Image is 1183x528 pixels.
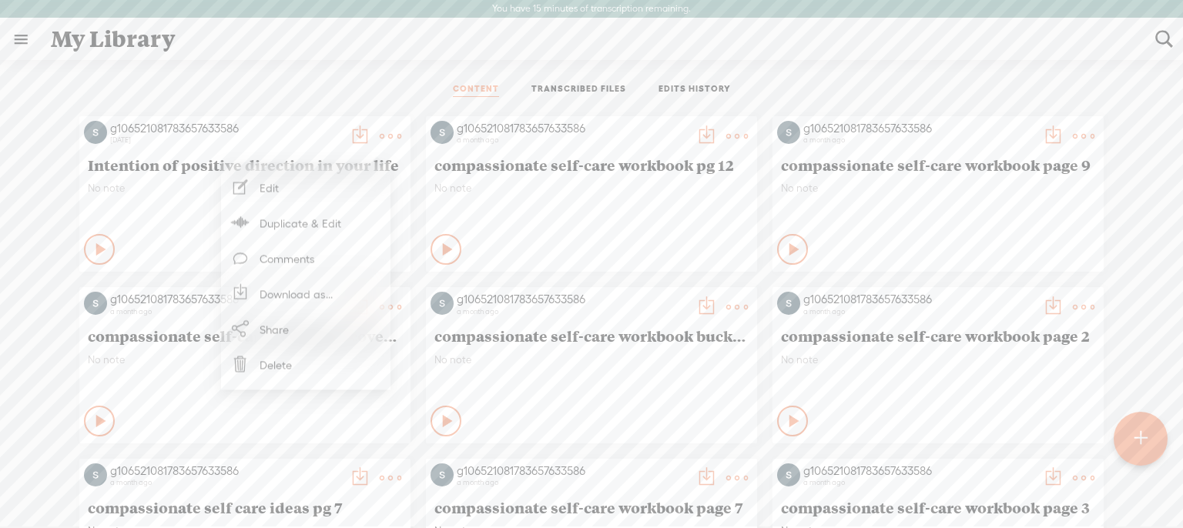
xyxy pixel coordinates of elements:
[803,463,1034,479] div: g106521081783657633586
[453,83,499,97] a: CONTENT
[531,83,626,97] a: TRANSCRIBED FILES
[431,463,454,486] img: http%3A%2F%2Fres.cloudinary.com%2Ftrebble-fm%2Fimage%2Fupload%2Fv1694352723%2Fcom.trebble.trebble...
[434,353,749,366] span: No note
[110,463,341,479] div: g106521081783657633586
[110,121,341,136] div: g106521081783657633586
[110,478,341,487] div: a month ago
[88,353,402,366] span: No note
[659,83,731,97] a: EDITS HISTORY
[777,121,800,144] img: http%3A%2F%2Fres.cloudinary.com%2Ftrebble-fm%2Fimage%2Fupload%2Fv1694352723%2Fcom.trebble.trebble...
[781,326,1095,345] span: compassionate self-care workbook page 2
[84,292,107,315] img: http%3A%2F%2Fres.cloudinary.com%2Ftrebble-fm%2Fimage%2Fupload%2Fv1694352723%2Fcom.trebble.trebble...
[88,326,402,345] span: compassionate self-care workbook cover page 8
[803,478,1034,487] div: a month ago
[781,498,1095,516] span: compassionate self-care workbook page 3
[781,182,1095,195] span: No note
[229,240,383,276] a: Comments
[803,292,1034,307] div: g106521081783657633586
[88,155,402,174] span: Intention of positive direction in your life
[781,155,1095,174] span: compassionate self-care workbook page 9
[84,121,107,144] img: http%3A%2F%2Fres.cloudinary.com%2Ftrebble-fm%2Fimage%2Fupload%2Fv1694352723%2Fcom.trebble.trebble...
[229,169,383,205] a: Edit
[803,307,1034,316] div: a month ago
[434,498,749,516] span: compassionate self-care workbook page 7
[457,478,688,487] div: a month ago
[110,292,341,307] div: g106521081783657633586
[777,292,800,315] img: http%3A%2F%2Fres.cloudinary.com%2Ftrebble-fm%2Fimage%2Fupload%2Fv1694352723%2Fcom.trebble.trebble...
[777,463,800,486] img: http%3A%2F%2Fres.cloudinary.com%2Ftrebble-fm%2Fimage%2Fupload%2Fv1694352723%2Fcom.trebble.trebble...
[431,121,454,144] img: http%3A%2F%2Fres.cloudinary.com%2Ftrebble-fm%2Fimage%2Fupload%2Fv1694352723%2Fcom.trebble.trebble...
[84,463,107,486] img: http%3A%2F%2Fres.cloudinary.com%2Ftrebble-fm%2Fimage%2Fupload%2Fv1694352723%2Fcom.trebble.trebble...
[803,121,1034,136] div: g106521081783657633586
[434,326,749,345] span: compassionate self-care workbook bucket list
[457,292,688,307] div: g106521081783657633586
[431,292,454,315] img: http%3A%2F%2Fres.cloudinary.com%2Ftrebble-fm%2Fimage%2Fupload%2Fv1694352723%2Fcom.trebble.trebble...
[229,205,383,240] a: Duplicate & Edit
[457,463,688,479] div: g106521081783657633586
[88,182,402,195] span: No note
[110,135,341,145] div: [DATE]
[803,135,1034,145] div: a month ago
[40,19,1144,59] div: My Library
[229,346,383,382] a: Delete
[457,121,688,136] div: g106521081783657633586
[434,155,749,174] span: compassionate self-care workbook pg 12
[457,307,688,316] div: a month ago
[434,182,749,195] span: No note
[781,353,1095,366] span: No note
[492,3,691,15] label: You have 15 minutes of transcription remaining.
[229,311,383,346] a: Share
[88,498,402,516] span: compassionate self care ideas pg 7
[110,307,341,316] div: a month ago
[457,135,688,145] div: a month ago
[229,276,383,311] a: Download as...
